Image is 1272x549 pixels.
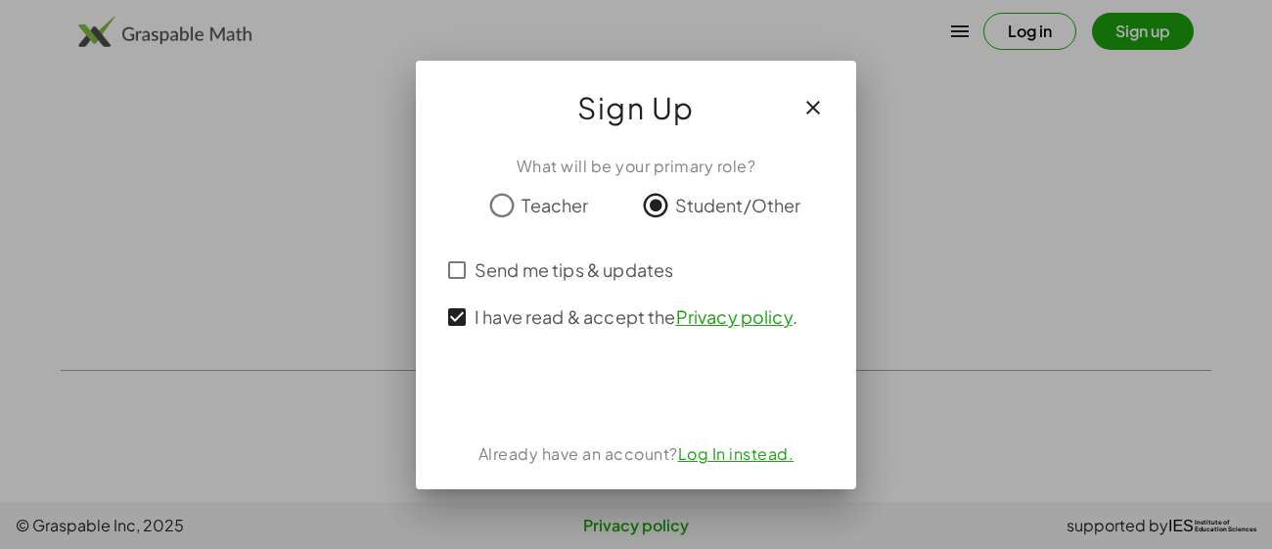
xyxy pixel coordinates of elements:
[577,84,695,131] span: Sign Up
[439,155,833,178] div: What will be your primary role?
[439,442,833,466] div: Already have an account?
[475,256,673,283] span: Send me tips & updates
[522,192,588,218] span: Teacher
[482,370,790,413] iframe: Bouton "Se connecter avec Google"
[678,443,795,464] a: Log In instead.
[475,303,797,330] span: I have read & accept the .
[675,192,801,218] span: Student/Other
[676,305,793,328] a: Privacy policy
